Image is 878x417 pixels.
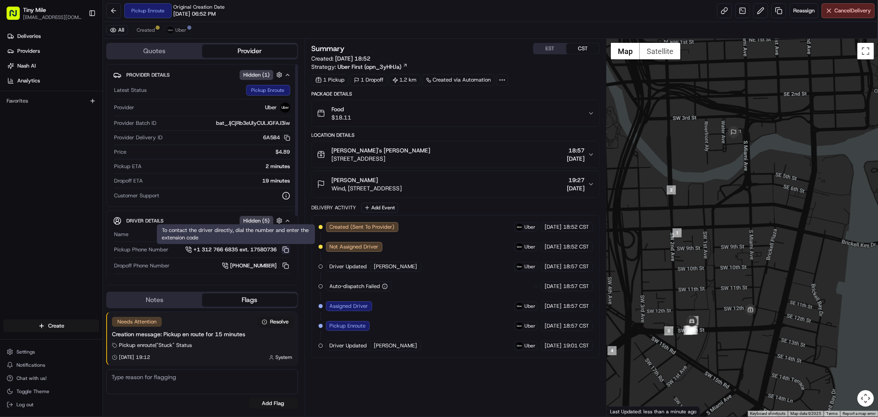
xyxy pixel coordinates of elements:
button: Tiny Mile [23,6,46,14]
span: Cancel Delivery [834,7,871,14]
button: [PERSON_NAME]Wind, [STREET_ADDRESS]19:27[DATE] [312,171,599,197]
span: Settings [16,349,35,355]
span: Food [332,105,352,113]
img: Google [609,406,636,417]
span: Latest Status [114,87,147,94]
img: uber-new-logo.jpeg [516,323,523,329]
span: API Documentation [78,119,132,128]
img: uber-new-logo.jpeg [516,303,523,309]
div: 1 Pickup [312,74,349,86]
a: Deliveries [3,30,102,43]
button: Add Event [361,203,398,213]
div: 1 [673,228,682,237]
button: Flags [202,293,297,307]
button: EST [533,43,566,54]
button: Create [3,319,99,333]
div: Location Details [312,132,600,138]
span: Customer Support [114,192,159,199]
img: uber-new-logo.jpeg [280,103,290,112]
button: Provider DetailsHidden (1) [113,68,291,82]
span: Driver Updated [330,263,367,270]
button: Toggle fullscreen view [857,43,874,59]
button: Chat with us! [3,372,99,384]
span: [DATE] [545,302,561,310]
span: Uber [524,263,536,270]
a: 💻API Documentation [66,116,135,131]
span: 19:27 [567,176,585,184]
img: uber-new-logo.jpeg [516,244,523,250]
div: 19 minutes [146,177,290,185]
button: Map camera controls [857,390,874,407]
span: System [276,354,293,361]
button: Food$18.11 [312,100,599,127]
a: Report a map error [843,411,876,416]
button: Notes [107,293,202,307]
span: 18:52 CST [563,223,589,231]
button: Start new chat [140,81,150,91]
a: Providers [3,45,102,58]
button: Add Flag [249,398,298,409]
img: uber-new-logo.jpeg [516,263,523,270]
span: Created [137,27,155,33]
span: [DATE] 19:12 [119,354,150,361]
span: [DATE] [545,243,561,251]
div: To contact the driver directly, dial the number and enter the extension code [157,224,315,244]
span: Driver Updated [330,342,367,349]
span: Analytics [17,77,40,84]
button: All [106,25,128,35]
span: Created (Sent To Provider) [330,223,395,231]
span: Uber [265,104,277,111]
span: Original Creation Date [173,4,225,10]
button: Log out [3,399,99,410]
span: Hidden ( 5 ) [243,217,270,225]
span: Dropoff ETA [114,177,143,185]
button: Quotes [107,45,202,58]
div: Start new chat [28,79,135,87]
div: 10 [685,326,694,335]
button: [PERSON_NAME]'s [PERSON_NAME][STREET_ADDRESS]18:57[DATE] [312,141,599,168]
div: 8 [684,326,693,335]
span: [DATE] [545,283,561,290]
button: Settings [3,346,99,358]
div: $3.00 [125,277,290,285]
a: 📗Knowledge Base [5,116,66,131]
div: Delivery Activity [312,204,356,211]
span: Uber [524,342,536,349]
div: Created via Automation [422,74,495,86]
span: Chat with us! [16,375,47,382]
span: Pickup Enroute [330,322,366,330]
button: [EMAIL_ADDRESS][DOMAIN_NAME] [23,14,82,21]
a: Open this area in Google Maps (opens a new window) [609,406,636,417]
button: Tiny Mile[EMAIL_ADDRESS][DOMAIN_NAME] [3,3,85,23]
a: [PHONE_NUMBER] [222,261,290,270]
span: 19:01 CST [563,342,589,349]
button: CST [566,43,599,54]
span: Uber [524,323,536,329]
span: Uber [524,244,536,250]
span: [PERSON_NAME] [374,342,417,349]
button: +1 312 766 6835 ext. 17580736 [185,245,290,254]
span: Deliveries [17,33,41,40]
a: Powered byPylon [58,139,100,146]
div: [PERSON_NAME] [132,231,290,238]
span: Toggle Theme [16,388,49,395]
button: Show satellite imagery [640,43,680,59]
span: 18:57 CST [563,283,589,290]
span: 18:52 CST [563,243,589,251]
span: Wind, [STREET_ADDRESS] [332,184,402,192]
button: Uber [163,25,190,35]
span: Map data ©2025 [790,411,821,416]
button: Toggle Theme [3,386,99,397]
button: Resolve [258,317,293,327]
span: Nash AI [17,62,36,70]
button: Hidden (5) [240,216,284,226]
button: Created [133,25,158,35]
span: [DATE] [545,322,561,330]
span: [DATE] [545,342,561,349]
span: [PERSON_NAME] [374,263,417,270]
button: Provider [202,45,297,58]
span: Reassign [793,7,815,14]
span: [PHONE_NUMBER] [230,262,277,269]
span: Notifications [16,362,45,368]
